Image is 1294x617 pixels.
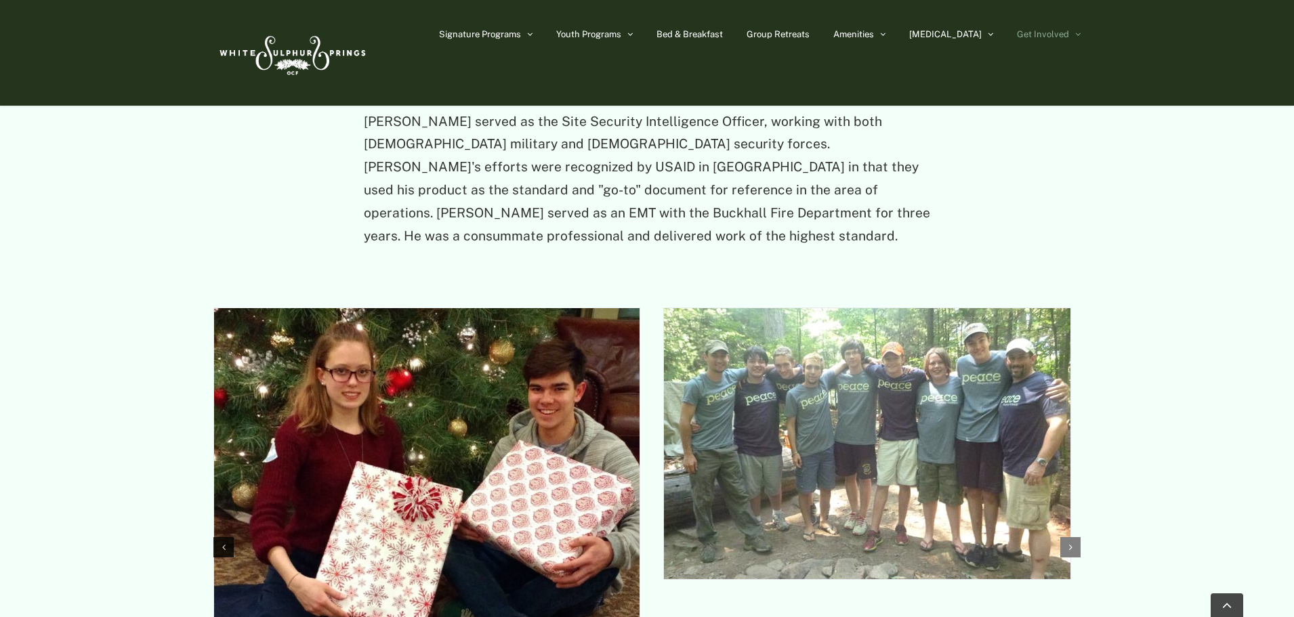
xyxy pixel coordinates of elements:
span: Get Involved [1017,30,1069,39]
span: Amenities [833,30,874,39]
span: Youth Programs [556,30,621,39]
span: [MEDICAL_DATA] [909,30,982,39]
span: Signature Programs [439,30,521,39]
div: Previous slide [213,537,234,557]
span: Bed & Breakfast [656,30,723,39]
div: Next slide [1060,537,1081,557]
img: White Sulphur Springs Logo [213,21,369,85]
p: After graduation, [PERSON_NAME] worked for the Intelleger Risk Management Company, providing secu... [364,64,930,248]
span: Group Retreats [747,30,810,39]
